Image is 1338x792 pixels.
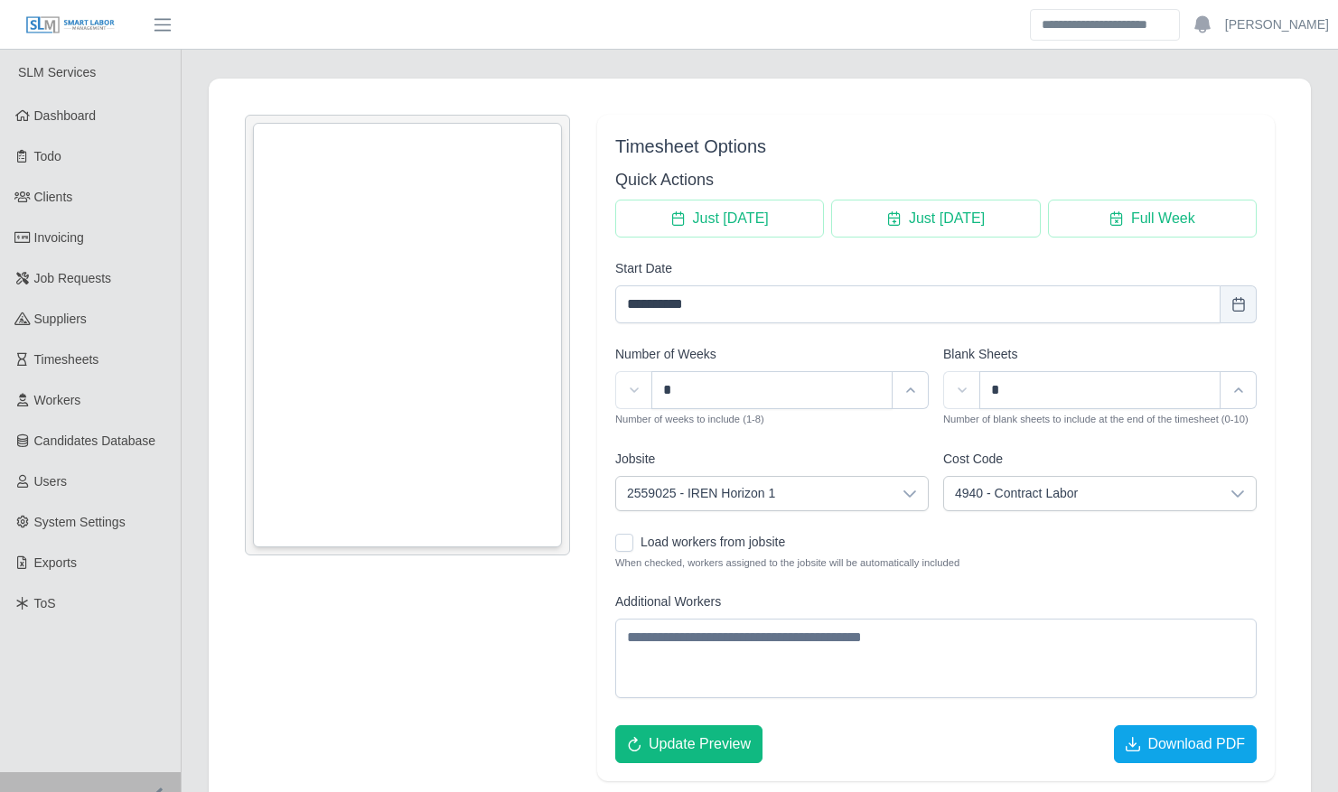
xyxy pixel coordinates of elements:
span: Load workers from jobsite [641,535,785,549]
label: Start Date [615,259,672,278]
label: Cost Code [943,450,1003,469]
small: Number of weeks to include (1-8) [615,414,764,424]
button: Choose Date [1221,285,1257,323]
span: Just [DATE] [693,208,769,229]
h3: Quick Actions [615,167,1257,192]
button: Update Preview [615,725,763,763]
a: [PERSON_NAME] [1225,15,1329,34]
span: 2559025 - IREN Horizon 1 [616,477,892,510]
span: Just [DATE] [909,208,985,229]
div: Timesheet Options [615,133,1257,160]
span: Users [34,474,68,489]
span: Candidates Database [34,433,156,448]
span: Update Preview [649,733,751,755]
span: Timesheets [34,352,99,367]
span: Full Week [1131,208,1195,229]
label: Jobsite [615,450,655,469]
span: Todo [34,149,61,163]
span: Clients [34,190,73,204]
span: SLM Services [18,65,96,79]
span: Exports [34,555,77,570]
span: Workers [34,393,81,407]
span: 4940 - Contract Labor [944,477,1220,510]
span: ToS [34,596,56,610]
img: SLM Logo [25,15,116,35]
span: System Settings [34,515,126,529]
label: Blank Sheets [943,345,1018,364]
label: Additional Workers [615,592,721,611]
iframe: Timesheet Preview [254,124,561,546]
span: Suppliers [34,312,87,326]
button: Full Week [1048,200,1257,238]
button: Just Today [615,200,824,238]
span: Job Requests [34,271,112,285]
input: Search [1030,9,1180,41]
small: When checked, workers assigned to the jobsite will be automatically included [615,555,1257,571]
span: Invoicing [34,230,84,245]
span: Dashboard [34,108,97,123]
button: Download PDF [1114,725,1257,763]
button: Just Tomorrow [831,200,1040,238]
span: Download PDF [1147,733,1245,755]
label: Number of Weeks [615,345,716,364]
small: Number of blank sheets to include at the end of the timesheet (0-10) [943,414,1249,424]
